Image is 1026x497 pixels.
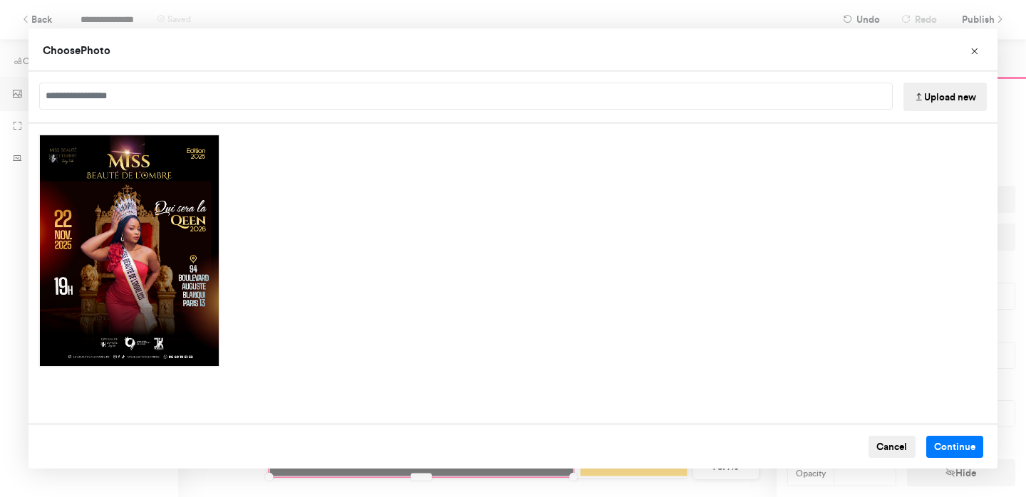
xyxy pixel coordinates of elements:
[926,436,984,459] button: Continue
[903,83,987,111] button: Upload new
[43,43,110,57] span: Choose Photo
[28,28,997,469] div: Choose Image
[869,436,916,459] button: Cancel
[955,426,1009,480] iframe: Drift Widget Chat Controller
